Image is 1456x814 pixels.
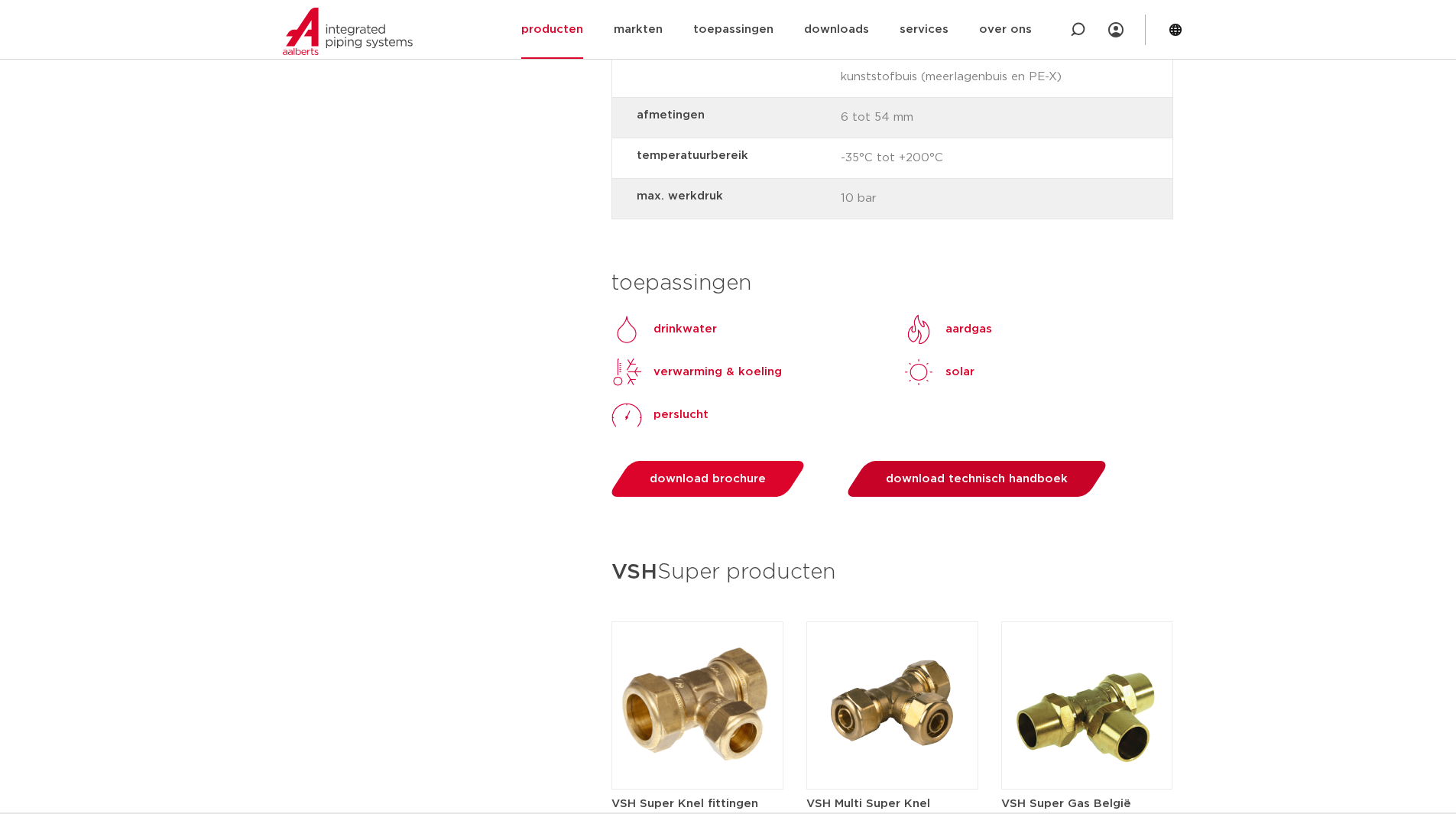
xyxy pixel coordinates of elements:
[945,320,992,339] p: aardgas
[611,562,657,583] strong: VSH
[612,179,1172,219] div: 10 bar
[903,357,974,388] a: solarsolar
[611,400,709,430] a: perslucht
[611,314,642,345] img: Drinkwater
[903,357,934,388] img: solar
[612,98,1172,138] div: 6 tot 54 mm
[611,796,783,812] h5: VSH Super Knel fittingen
[1108,13,1124,47] div: my IPS
[611,268,1173,299] h3: toepassingen
[886,473,1068,485] span: download technisch handboek
[608,461,809,497] a: download brochure
[611,314,717,345] a: Drinkwaterdrinkwater
[637,146,829,165] strong: temperatuurbereik
[653,320,717,339] p: drinkwater
[903,314,992,345] a: aardgas
[637,105,829,125] strong: afmetingen
[612,33,1172,98] div: koper, staalverzinkt, RVS, dikwandige buis, kunststofbuis (meerlagenbuis en PE-X)
[653,406,709,424] p: perslucht
[650,473,766,485] span: download brochure
[843,461,1110,497] a: download technisch handboek
[612,138,1172,179] div: -35°C tot +200°C
[653,363,782,381] p: verwarming & koeling
[945,363,974,381] p: solar
[611,555,1173,591] h3: Super producten
[611,357,782,388] a: verwarming & koeling
[637,186,829,206] strong: max. werkdruk
[611,699,783,812] a: VSH Super Knel fittingen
